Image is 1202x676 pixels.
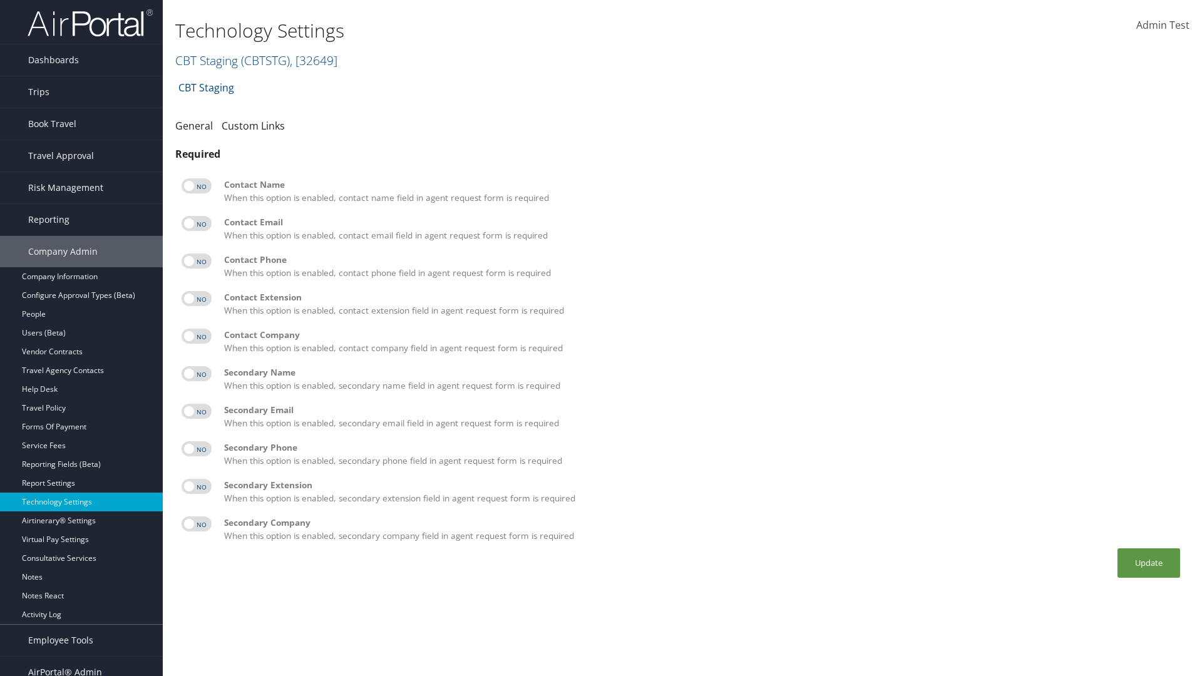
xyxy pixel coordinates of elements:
div: Secondary Email [224,404,1183,416]
label: When this option is enabled, contact email field in agent request form is required [224,216,1183,242]
span: Reporting [28,204,69,235]
div: Contact Company [224,329,1183,341]
div: Contact Phone [224,253,1183,266]
label: When this option is enabled, contact company field in agent request form is required [224,329,1183,354]
label: When this option is enabled, secondary name field in agent request form is required [224,366,1183,392]
label: When this option is enabled, contact phone field in agent request form is required [224,253,1183,279]
div: Secondary Extension [224,479,1183,491]
span: Trips [28,76,49,108]
a: Admin Test [1136,6,1189,45]
span: Risk Management [28,172,103,203]
div: Contact Email [224,216,1183,228]
label: When this option is enabled, secondary email field in agent request form is required [224,404,1183,429]
label: When this option is enabled, contact extension field in agent request form is required [224,291,1183,317]
label: When this option is enabled, secondary phone field in agent request form is required [224,441,1183,467]
label: When this option is enabled, contact name field in agent request form is required [224,178,1183,204]
span: Admin Test [1136,18,1189,32]
a: General [175,119,213,133]
h1: Technology Settings [175,18,851,44]
label: When this option is enabled, secondary company field in agent request form is required [224,516,1183,542]
a: Custom Links [222,119,285,133]
a: CBT Staging [178,75,234,100]
button: Update [1117,548,1180,578]
div: Contact Name [224,178,1183,191]
span: Dashboards [28,44,79,76]
label: When this option is enabled, secondary extension field in agent request form is required [224,479,1183,504]
span: ( CBTSTG ) [241,52,290,69]
div: Secondary Company [224,516,1183,529]
span: Company Admin [28,236,98,267]
div: Required [175,146,1189,161]
span: Book Travel [28,108,76,140]
img: airportal-logo.png [28,8,153,38]
div: Contact Extension [224,291,1183,304]
span: Employee Tools [28,625,93,656]
div: Secondary Name [224,366,1183,379]
a: CBT Staging [175,52,337,69]
div: Secondary Phone [224,441,1183,454]
span: Travel Approval [28,140,94,172]
span: , [ 32649 ] [290,52,337,69]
